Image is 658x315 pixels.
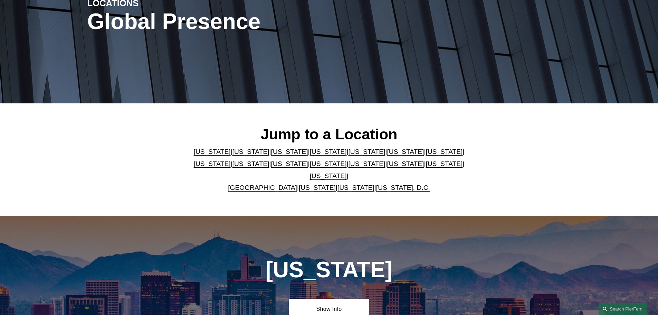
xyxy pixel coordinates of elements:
h1: [US_STATE] [228,257,430,282]
a: [US_STATE] [387,148,424,155]
p: | | | | | | | | | | | | | | | | | | [188,146,470,194]
a: [US_STATE] [348,160,385,167]
a: [US_STATE] [310,160,347,167]
a: [GEOGRAPHIC_DATA] [228,184,297,191]
a: [US_STATE] [426,148,462,155]
a: [US_STATE] [194,160,231,167]
a: [US_STATE] [271,160,308,167]
a: [US_STATE] [426,160,462,167]
a: [US_STATE] [232,148,269,155]
a: [US_STATE] [387,160,424,167]
a: [US_STATE] [337,184,374,191]
a: [US_STATE] [348,148,385,155]
h1: Global Presence [87,9,410,34]
a: Search this site [599,303,647,315]
a: [US_STATE] [194,148,231,155]
a: [US_STATE] [310,172,347,179]
a: [US_STATE] [299,184,336,191]
h2: Jump to a Location [188,125,470,143]
a: [US_STATE] [271,148,308,155]
a: [US_STATE], D.C. [376,184,430,191]
a: [US_STATE] [310,148,347,155]
a: [US_STATE] [232,160,269,167]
